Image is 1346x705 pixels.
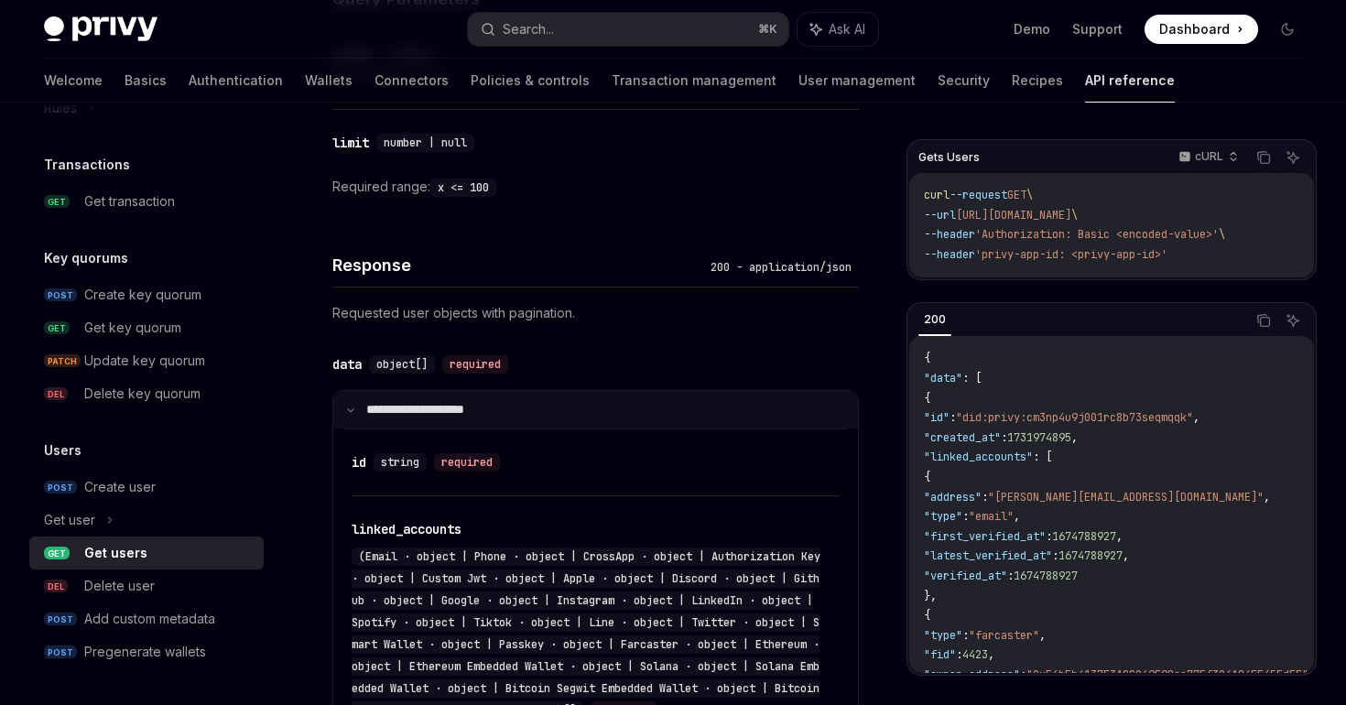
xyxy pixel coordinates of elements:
[962,371,982,385] span: : [
[29,602,264,635] a: POSTAdd custom metadata
[374,59,449,103] a: Connectors
[1026,667,1308,682] span: "0xE6bFb4137F3A8C069F98cc775f324A84FE45FdFF"
[468,13,787,46] button: Search...⌘K
[1007,188,1026,202] span: GET
[84,383,201,405] div: Delete key quorum
[1072,20,1123,38] a: Support
[1007,569,1014,583] span: :
[1085,59,1175,103] a: API reference
[44,59,103,103] a: Welcome
[29,278,264,311] a: POSTCreate key quorum
[44,613,77,626] span: POST
[924,247,975,262] span: --header
[924,569,1007,583] span: "verified_at"
[1252,146,1275,169] button: Copy the contents from the code block
[84,284,201,306] div: Create key quorum
[189,59,283,103] a: Authentication
[1039,628,1046,643] span: ,
[798,13,878,46] button: Ask AI
[332,253,703,277] h4: Response
[84,190,175,212] div: Get transaction
[1252,309,1275,332] button: Copy the contents from the code block
[950,410,956,425] span: :
[969,509,1014,524] span: "email"
[1052,548,1058,563] span: :
[758,22,777,37] span: ⌘ K
[44,645,77,659] span: POST
[924,470,930,484] span: {
[962,647,988,662] span: 4423
[956,410,1193,425] span: "did:privy:cm3np4u9j001rc8b73seqmqqk"
[44,547,70,560] span: GET
[84,542,147,564] div: Get users
[44,288,77,302] span: POST
[29,311,264,344] a: GETGet key quorum
[924,351,930,365] span: {
[924,608,930,623] span: {
[44,195,70,209] span: GET
[829,20,865,38] span: Ask AI
[975,247,1167,262] span: 'privy-app-id: <privy-app-id>'
[924,391,930,406] span: {
[430,179,496,197] code: x <= 100
[434,453,500,472] div: required
[612,59,776,103] a: Transaction management
[44,16,157,42] img: dark logo
[924,548,1052,563] span: "latest_verified_at"
[29,377,264,410] a: DELDelete key quorum
[332,355,362,374] div: data
[924,430,1001,445] span: "created_at"
[29,344,264,377] a: PATCHUpdate key quorum
[84,608,215,630] div: Add custom metadata
[44,481,77,494] span: POST
[962,628,969,643] span: :
[924,371,962,385] span: "data"
[924,529,1046,544] span: "first_verified_at"
[956,208,1071,222] span: [URL][DOMAIN_NAME]
[1052,529,1116,544] span: 1674788927
[924,410,950,425] span: "id"
[969,628,1039,643] span: "farcaster"
[305,59,353,103] a: Wallets
[924,589,937,603] span: },
[1014,20,1050,38] a: Demo
[442,355,508,374] div: required
[125,59,167,103] a: Basics
[44,580,68,593] span: DEL
[29,471,264,504] a: POSTCreate user
[44,321,70,335] span: GET
[1014,569,1078,583] span: 1674788927
[988,647,994,662] span: ,
[1012,59,1063,103] a: Recipes
[1281,309,1305,332] button: Ask AI
[352,520,461,538] div: linked_accounts
[332,302,859,324] p: Requested user objects with pagination.
[44,509,95,531] div: Get user
[798,59,916,103] a: User management
[29,537,264,569] a: GETGet users
[1195,149,1223,164] p: cURL
[1058,548,1123,563] span: 1674788927
[84,317,181,339] div: Get key quorum
[924,667,1020,682] span: "owner_address"
[1273,15,1302,44] button: Toggle dark mode
[44,439,81,461] h5: Users
[1145,15,1258,44] a: Dashboard
[1020,667,1026,682] span: :
[924,188,950,202] span: curl
[29,635,264,668] a: POSTPregenerate wallets
[924,208,956,222] span: --url
[1033,450,1052,464] span: : [
[471,59,590,103] a: Policies & controls
[988,490,1264,504] span: "[PERSON_NAME][EMAIL_ADDRESS][DOMAIN_NAME]"
[44,154,130,176] h5: Transactions
[924,450,1033,464] span: "linked_accounts"
[703,258,859,277] div: 200 - application/json
[950,188,1007,202] span: --request
[918,309,951,331] div: 200
[332,134,369,152] div: limit
[1014,509,1020,524] span: ,
[962,509,969,524] span: :
[982,490,988,504] span: :
[1026,188,1033,202] span: \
